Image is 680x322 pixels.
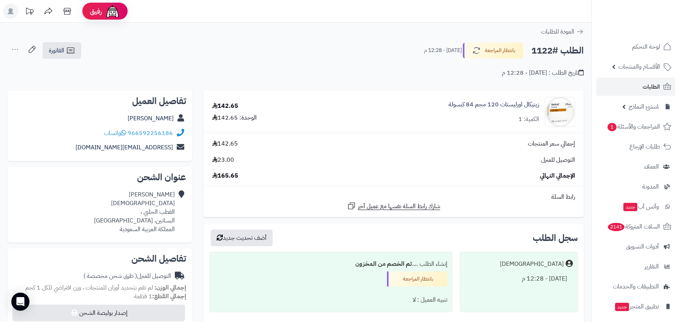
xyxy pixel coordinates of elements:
[596,198,675,216] a: وآتس آبجديد
[623,201,659,212] span: وآتس آب
[212,113,257,122] div: الوحدة: 142.65
[212,156,234,164] span: 23.00
[531,43,584,58] h2: الطلب #1122
[629,8,673,23] img: logo-2.png
[607,123,617,132] span: 1
[20,4,39,21] a: تحديثات المنصة
[545,97,575,127] img: 459618a9213f32503eb2243de56d0f16aed8-90x90.jpg
[11,293,29,311] div: Open Intercom Messenger
[645,261,659,272] span: التقارير
[76,143,173,152] a: [EMAIL_ADDRESS][DOMAIN_NAME]
[154,283,186,292] strong: إجمالي الوزن:
[465,271,573,286] div: [DATE] - 12:28 م
[623,203,637,211] span: جديد
[104,129,126,138] a: واتساب
[83,271,137,281] span: ( طرق شحن مخصصة )
[463,43,523,58] button: بانتظار المراجعة
[596,297,675,316] a: تطبيق المتجرجديد
[626,241,659,252] span: أدوات التسويق
[533,233,578,242] h3: سجل الطلب
[207,193,581,201] div: رابط السلة
[14,97,186,106] h2: تفاصيل العميل
[105,4,120,19] img: ai-face.png
[128,114,174,123] a: [PERSON_NAME]
[643,81,660,92] span: الطلبات
[424,47,462,54] small: [DATE] - 12:28 م
[614,301,659,312] span: تطبيق المتجر
[449,100,539,109] a: زينيكال اورليستات 120 مجم 84 كبسولة
[596,158,675,176] a: العملاء
[596,38,675,56] a: لوحة التحكم
[518,115,539,124] div: الكمية: 1
[49,46,64,55] span: الفاتورة
[43,42,81,59] a: الفاتورة
[596,258,675,276] a: التقارير
[90,7,102,16] span: رفيق
[607,222,625,232] span: 2141
[629,101,659,112] span: مُنشئ النماذج
[596,238,675,256] a: أدوات التسويق
[607,221,660,232] span: السلات المتروكة
[632,41,660,52] span: لوحة التحكم
[83,272,171,281] div: التوصيل للمنزل
[134,292,186,301] small: 1 قطعة
[214,257,448,271] div: إنشاء الطلب ....
[212,102,238,110] div: 142.65
[642,181,659,192] span: المدونة
[540,172,575,180] span: الإجمالي النهائي
[607,121,660,132] span: المراجعات والأسئلة
[596,138,675,156] a: طلبات الإرجاع
[541,27,584,36] a: العودة للطلبات
[596,178,675,196] a: المدونة
[618,61,660,72] span: الأقسام والمنتجات
[596,78,675,96] a: الطلبات
[355,259,412,268] b: تم الخصم من المخزون
[14,254,186,263] h2: تفاصيل الشحن
[596,278,675,296] a: التطبيقات والخدمات
[358,202,440,211] span: شارك رابط السلة نفسها مع عميل آخر
[347,201,440,211] a: شارك رابط السلة نفسها مع عميل آخر
[500,260,564,268] div: [DEMOGRAPHIC_DATA]
[212,140,238,148] span: 142.65
[14,173,186,182] h2: عنوان الشحن
[528,140,575,148] span: إجمالي سعر المنتجات
[387,271,447,287] div: بانتظار المراجعة
[211,230,273,246] button: أضف تحديث جديد
[12,305,185,321] button: إصدار بوليصة الشحن
[94,190,175,233] div: [PERSON_NAME] [DEMOGRAPHIC_DATA] القطب الحلبي ، البساتين، [GEOGRAPHIC_DATA] المملكة العربية السعودية
[629,141,660,152] span: طلبات الإرجاع
[502,69,584,77] div: تاريخ الطلب : [DATE] - 12:28 م
[212,172,238,180] span: 165.65
[541,27,574,36] span: العودة للطلبات
[152,292,186,301] strong: إجمالي القطع:
[25,283,153,292] span: لم تقم بتحديد أوزان للمنتجات ، وزن افتراضي للكل 1 كجم
[613,281,659,292] span: التطبيقات والخدمات
[214,293,448,307] div: تنبيه العميل : لا
[541,156,575,164] span: التوصيل للمنزل
[128,129,173,138] a: 966592256186
[615,303,629,311] span: جديد
[644,161,659,172] span: العملاء
[596,118,675,136] a: المراجعات والأسئلة1
[596,218,675,236] a: السلات المتروكة2141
